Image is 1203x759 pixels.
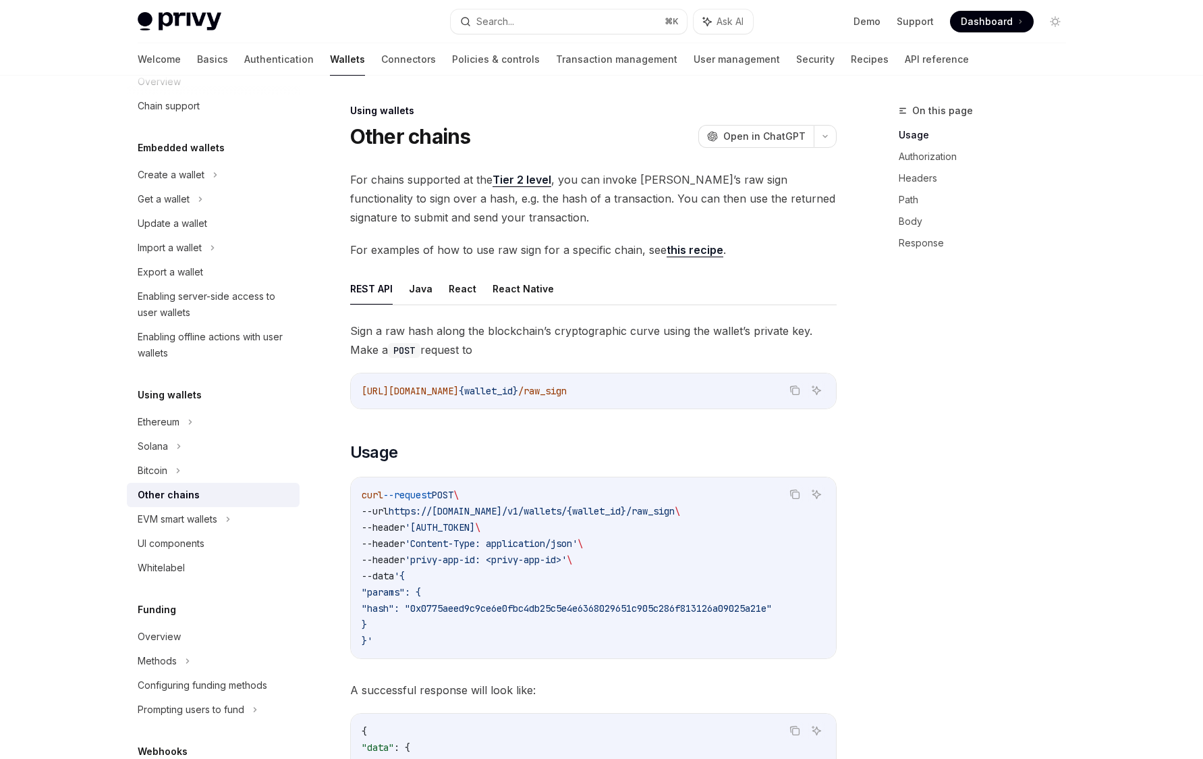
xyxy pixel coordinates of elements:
[362,602,772,614] span: "hash": "0x0775aeed9c9ce6e0fbc4db25c5e4e6368029651c905c286f813126a09025a21e"
[127,625,300,649] a: Overview
[675,505,680,517] span: \
[138,140,225,156] h5: Embedded wallets
[350,170,837,227] span: For chains supported at the , you can invoke [PERSON_NAME]’s raw sign functionality to sign over ...
[786,722,804,739] button: Copy the contents from the code block
[138,414,179,430] div: Ethereum
[493,173,551,187] a: Tier 2 level
[786,486,804,503] button: Copy the contents from the code block
[961,15,1013,28] span: Dashboard
[362,505,389,517] span: --url
[350,681,837,700] span: A successful response will look like:
[786,382,804,399] button: Copy the contents from the code block
[362,619,367,631] span: }
[851,43,889,76] a: Recipes
[459,385,518,397] span: {wallet_id}
[350,321,837,359] span: Sign a raw hash along the blockchain’s cryptographic curve using the wallet’s private key. Make a...
[362,554,405,566] span: --header
[197,43,228,76] a: Basics
[362,635,372,647] span: }'
[698,125,814,148] button: Open in ChatGPT
[796,43,835,76] a: Security
[667,243,723,257] a: this recipe
[475,521,480,533] span: \
[138,438,168,454] div: Solana
[899,189,1077,211] a: Path
[127,325,300,365] a: Enabling offline actions with user wallets
[330,43,365,76] a: Wallets
[138,487,200,503] div: Other chains
[567,554,572,566] span: \
[138,653,177,669] div: Methods
[405,538,578,550] span: 'Content-Type: application/json'
[138,288,291,321] div: Enabling server-side access to user wallets
[405,521,475,533] span: '[AUTH_TOKEN]
[350,124,471,149] h1: Other chains
[138,511,217,527] div: EVM smart wallets
[127,531,300,556] a: UI components
[388,343,420,358] code: POST
[138,264,203,280] div: Export a wallet
[405,554,567,566] span: 'privy-app-id: <privy-app-id>'
[905,43,969,76] a: API reference
[138,702,244,718] div: Prompting users to fund
[381,43,436,76] a: Connectors
[362,725,367,737] span: {
[899,211,1077,232] a: Body
[127,94,300,118] a: Chain support
[808,722,825,739] button: Ask AI
[138,535,204,552] div: UI components
[362,586,421,598] span: "params": {
[362,385,459,397] span: [URL][DOMAIN_NAME]
[127,211,300,236] a: Update a wallet
[138,387,202,403] h5: Using wallets
[452,43,540,76] a: Policies & controls
[127,673,300,698] a: Configuring funding methods
[138,463,167,479] div: Bitcoin
[127,284,300,325] a: Enabling server-side access to user wallets
[362,521,405,533] span: --header
[518,385,567,397] span: /raw_sign
[138,12,221,31] img: light logo
[138,629,181,645] div: Overview
[350,104,837,117] div: Using wallets
[138,191,190,207] div: Get a wallet
[717,15,744,28] span: Ask AI
[854,15,880,28] a: Demo
[138,329,291,361] div: Enabling offline actions with user wallets
[449,273,476,305] button: React
[451,9,687,34] button: Search...⌘K
[362,741,394,754] span: "data"
[138,240,202,256] div: Import a wallet
[138,167,204,183] div: Create a wallet
[897,15,934,28] a: Support
[138,98,200,114] div: Chain support
[808,486,825,503] button: Ask AI
[694,9,753,34] button: Ask AI
[899,146,1077,167] a: Authorization
[362,538,405,550] span: --header
[432,489,453,501] span: POST
[808,382,825,399] button: Ask AI
[912,103,973,119] span: On this page
[899,232,1077,254] a: Response
[394,741,410,754] span: : {
[665,16,679,27] span: ⌘ K
[350,442,398,463] span: Usage
[127,556,300,580] a: Whitelabel
[138,43,181,76] a: Welcome
[899,167,1077,189] a: Headers
[350,273,393,305] button: REST API
[138,560,185,576] div: Whitelabel
[694,43,780,76] a: User management
[362,570,394,582] span: --data
[127,483,300,507] a: Other chains
[578,538,583,550] span: \
[723,130,806,143] span: Open in ChatGPT
[244,43,314,76] a: Authentication
[138,215,207,232] div: Update a wallet
[493,273,554,305] button: React Native
[394,570,405,582] span: '{
[453,489,459,501] span: \
[350,240,837,259] span: For examples of how to use raw sign for a specific chain, see .
[389,505,675,517] span: https://[DOMAIN_NAME]/v1/wallets/{wallet_id}/raw_sign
